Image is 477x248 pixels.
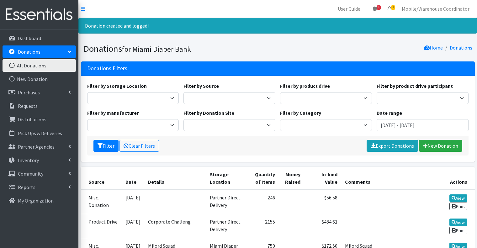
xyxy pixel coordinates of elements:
[443,167,475,190] th: Actions
[304,190,341,214] td: $56.58
[391,5,395,10] span: 3
[87,109,139,117] label: Filter by manufacturer
[18,171,43,177] p: Community
[206,214,248,238] td: Partner Direct Delivery
[449,219,467,226] a: View
[449,194,467,202] a: View
[248,167,279,190] th: Quantity of Items
[183,82,219,90] label: Filter by Source
[18,198,54,204] p: My Organization
[122,190,144,214] td: [DATE]
[81,214,122,238] td: Product Drive
[377,119,469,131] input: January 1, 2011 - December 31, 2011
[367,140,418,152] a: Export Donations
[279,167,304,190] th: Money Raised
[377,109,402,117] label: Date range
[87,82,147,90] label: Filter by Storage Location
[18,184,35,190] p: Reports
[3,167,76,180] a: Community
[3,73,76,85] a: New Donation
[3,154,76,166] a: Inventory
[333,3,365,15] a: User Guide
[122,167,144,190] th: Date
[3,4,76,25] img: HumanEssentials
[450,45,472,51] a: Donations
[144,167,206,190] th: Details
[419,140,462,152] a: New Donation
[3,100,76,112] a: Requests
[81,167,122,190] th: Source
[248,214,279,238] td: 2155
[18,130,62,136] p: Pick Ups & Deliveries
[3,45,76,58] a: Donations
[18,49,40,55] p: Donations
[304,214,341,238] td: $484.61
[382,3,397,15] a: 3
[377,5,381,10] span: 1
[304,167,341,190] th: In-kind Value
[3,140,76,153] a: Partner Agencies
[81,190,122,214] td: Misc. Donation
[18,116,46,123] p: Distributions
[3,113,76,126] a: Distributions
[3,194,76,207] a: My Organization
[18,157,39,163] p: Inventory
[18,35,41,41] p: Dashboard
[206,190,248,214] td: Partner Direct Delivery
[424,45,443,51] a: Home
[78,18,477,34] div: Donation created and logged!
[18,144,55,150] p: Partner Agencies
[397,3,474,15] a: Mobile/Warehouse Coordinator
[119,140,159,152] a: Clear Filters
[3,127,76,140] a: Pick Ups & Deliveries
[122,45,191,54] small: for Miami Diaper Bank
[377,82,453,90] label: Filter by product drive participant
[87,65,127,72] h3: Donations Filters
[368,3,382,15] a: 1
[449,227,467,234] a: Print
[3,86,76,99] a: Purchases
[449,203,467,210] a: Print
[248,190,279,214] td: 246
[341,167,443,190] th: Comments
[3,32,76,45] a: Dashboard
[280,109,321,117] label: Filter by Category
[18,103,38,109] p: Requests
[93,140,119,152] button: Filter
[183,109,234,117] label: Filter by Donation Site
[3,181,76,193] a: Reports
[18,89,40,96] p: Purchases
[144,214,206,238] td: Corporate Challeng
[206,167,248,190] th: Storage Location
[3,59,76,72] a: All Donations
[122,214,144,238] td: [DATE]
[280,82,330,90] label: Filter by product drive
[83,43,276,54] h1: Donations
